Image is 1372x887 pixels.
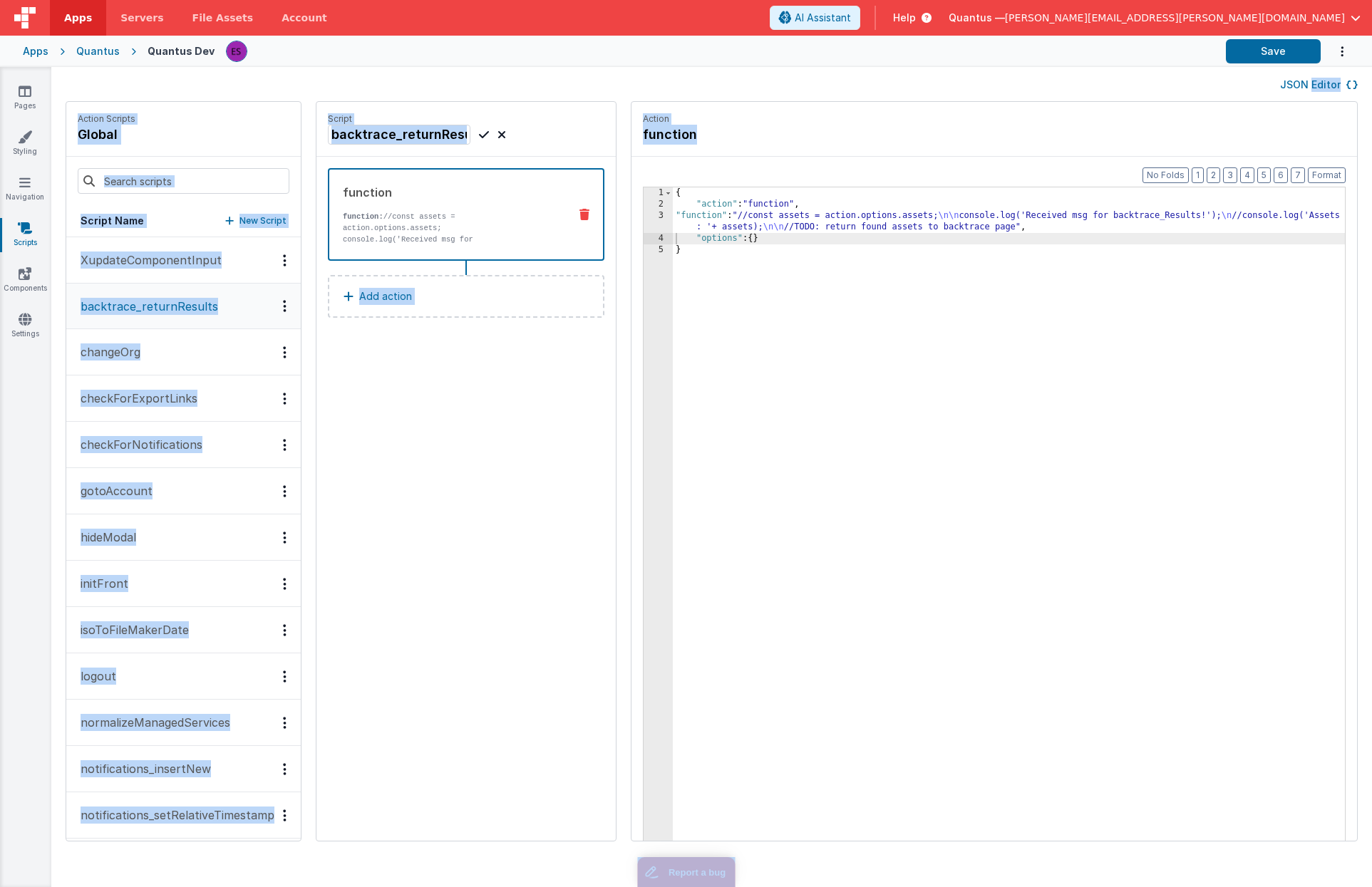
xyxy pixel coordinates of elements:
span: Servers [120,11,163,25]
div: Quantus Dev [148,44,215,58]
div: function [343,184,557,201]
button: New Script [225,214,287,228]
p: checkForExportLinks [72,390,197,407]
div: 3 [644,210,673,233]
p: checkForNotifications [72,436,202,453]
img: 2445f8d87038429357ee99e9bdfcd63a [227,41,247,61]
button: AI Assistant [770,6,860,30]
button: 7 [1291,167,1305,183]
button: notifications_setRelativeTimestamp [66,792,301,839]
button: 4 [1240,167,1254,183]
div: Options [274,300,295,312]
button: 5 [1257,167,1271,183]
div: Quantus [76,44,120,58]
button: JSON Editor [1280,78,1358,92]
button: Quantus — [PERSON_NAME][EMAIL_ADDRESS][PERSON_NAME][DOMAIN_NAME] [949,11,1361,25]
button: checkForNotifications [66,422,301,468]
div: Options [274,578,295,590]
div: Options [274,763,295,775]
p: New Script [239,214,287,228]
button: checkForExportLinks [66,375,301,422]
p: //const assets = action.options.assets; [343,211,557,234]
button: Add action [328,275,604,318]
span: Help [893,11,916,25]
button: XupdateComponentInput [66,237,301,284]
span: File Assets [192,11,254,25]
button: Format [1308,167,1346,183]
p: changeOrg [72,343,140,360]
p: isoToFileMakerDate [72,621,189,638]
span: AI Assistant [795,11,851,25]
button: Save [1226,39,1321,63]
div: Options [274,439,295,451]
p: console.log('Received msg for backtrace_Results!'); //console.log('Assets: '+ assets); [343,234,557,268]
button: notifications_writeToQDMS [66,839,301,885]
div: Apps [23,44,48,58]
span: Quantus — [949,11,1005,25]
button: isoToFileMakerDate [66,607,301,653]
p: initFront [72,575,128,592]
p: hideModal [72,529,136,546]
button: 1 [1192,167,1204,183]
button: No Folds [1143,167,1189,183]
p: Action [643,113,1346,125]
div: Options [274,624,295,636]
p: notifications_insertNew [72,760,211,777]
p: XupdateComponentInput [72,251,222,269]
div: Options [274,254,295,266]
p: backtrace_returnResults [72,298,218,315]
p: Action Scripts [78,113,135,125]
p: gotoAccount [72,482,153,499]
button: backtrace_returnResults [66,284,301,329]
p: Add action [359,288,412,305]
div: 2 [644,199,673,210]
button: 3 [1223,167,1237,183]
button: hideModal [66,514,301,561]
span: Apps [64,11,92,25]
h5: Script Name [81,214,144,228]
p: normalizeManagedServices [72,714,230,731]
button: Options [1321,37,1349,66]
h4: global [78,125,135,145]
button: normalizeManagedServices [66,700,301,746]
div: Options [274,485,295,497]
button: 6 [1274,167,1288,183]
div: 5 [644,244,673,256]
div: Options [274,717,295,729]
button: 2 [1207,167,1220,183]
p: logout [72,668,116,685]
input: Search scripts [78,168,289,194]
div: 1 [644,187,673,199]
span: [PERSON_NAME][EMAIL_ADDRESS][PERSON_NAME][DOMAIN_NAME] [1005,11,1345,25]
button: notifications_insertNew [66,746,301,792]
button: changeOrg [66,329,301,375]
div: Options [274,670,295,683]
div: Options [274,346,295,358]
button: logout [66,653,301,700]
h4: function [643,125,857,145]
div: 4 [644,233,673,244]
iframe: Marker.io feedback button [637,857,735,887]
div: Options [274,393,295,405]
p: notifications_setRelativeTimestamp [72,806,274,824]
strong: function: [343,212,383,221]
button: gotoAccount [66,468,301,514]
div: Options [274,809,295,821]
p: Script [328,113,604,125]
button: initFront [66,561,301,607]
div: Options [274,531,295,544]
